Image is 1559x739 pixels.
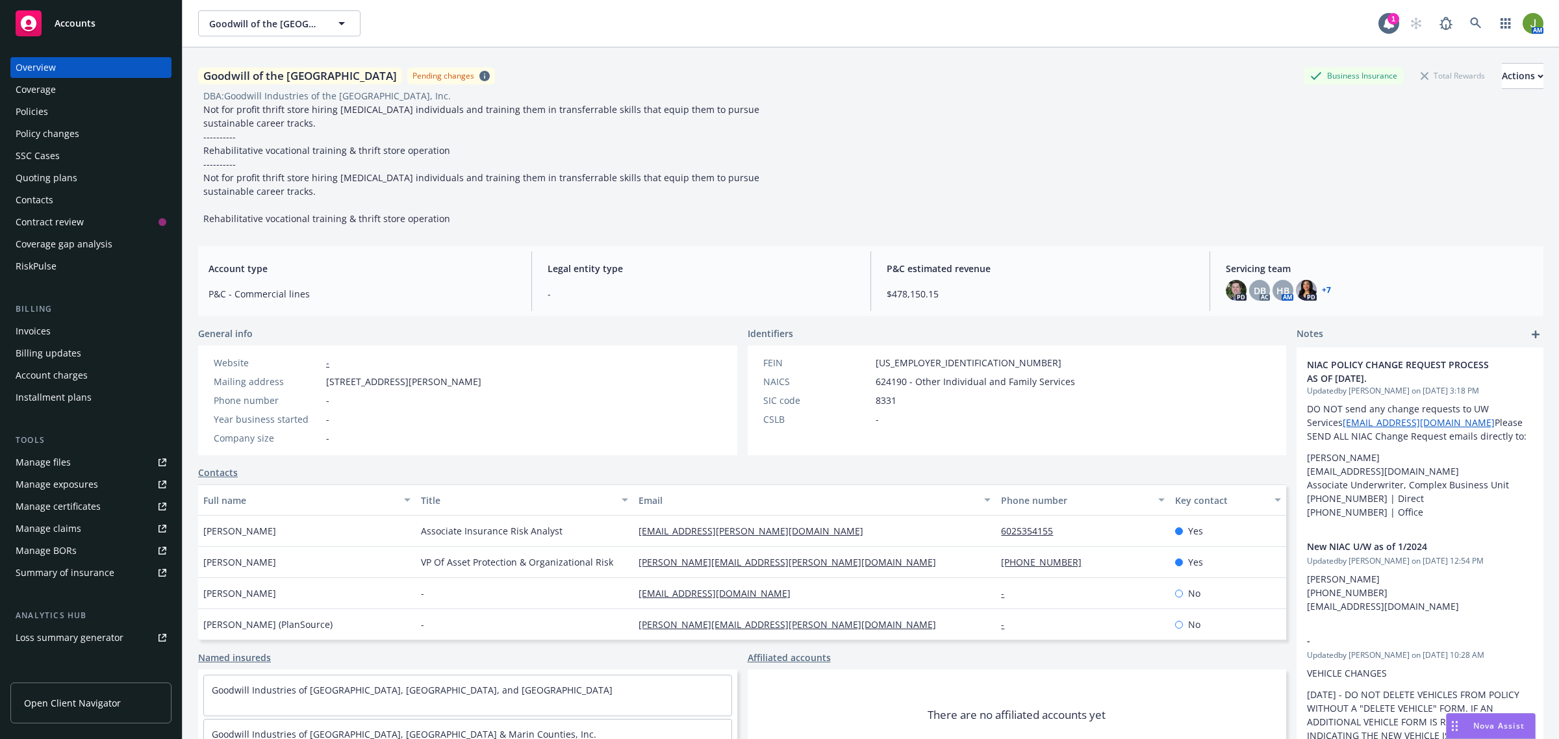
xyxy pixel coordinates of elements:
a: Contract review [10,212,171,232]
span: Yes [1188,524,1203,538]
div: Quoting plans [16,168,77,188]
a: Quoting plans [10,168,171,188]
a: RiskPulse [10,256,171,277]
div: Drag to move [1447,714,1463,738]
div: DBA: Goodwill Industries of the [GEOGRAPHIC_DATA], Inc. [203,89,451,103]
button: Goodwill of the [GEOGRAPHIC_DATA] [198,10,361,36]
button: Email [633,484,996,516]
a: Manage exposures [10,474,171,495]
a: remove [1517,358,1533,373]
div: Email [639,494,976,507]
div: Business Insurance [1304,68,1404,84]
span: [PERSON_NAME] [203,524,276,538]
div: Coverage [16,79,56,100]
span: No [1188,586,1200,600]
span: Pending changes [407,68,495,84]
a: Policies [10,101,171,122]
button: Nova Assist [1446,713,1536,739]
div: Policies [16,101,48,122]
a: Manage files [10,452,171,473]
a: Coverage [10,79,171,100]
span: Notes [1297,327,1323,342]
a: Manage claims [10,518,171,539]
a: Coverage gap analysis [10,234,171,255]
span: Updated by [PERSON_NAME] on [DATE] 10:28 AM [1307,649,1533,661]
span: [PERSON_NAME] [203,555,276,569]
img: photo [1523,13,1543,34]
a: Policy changes [10,123,171,144]
a: [PERSON_NAME][EMAIL_ADDRESS][PERSON_NAME][DOMAIN_NAME] [639,618,946,631]
div: Manage certificates [16,496,101,517]
div: Mailing address [214,375,321,388]
span: New NIAC U/W as of 1/2024 [1307,540,1499,553]
a: SSC Cases [10,145,171,166]
span: [PERSON_NAME] [203,586,276,600]
div: Year business started [214,412,321,426]
div: Actions [1502,64,1543,88]
span: Identifiers [748,327,793,340]
div: Coverage gap analysis [16,234,112,255]
div: Phone number [1001,494,1150,507]
div: Key contact [1175,494,1267,507]
span: Updated by [PERSON_NAME] on [DATE] 3:18 PM [1307,385,1533,397]
a: Summary of insurance [10,562,171,583]
a: [PERSON_NAME][EMAIL_ADDRESS][PERSON_NAME][DOMAIN_NAME] [639,556,946,568]
p: [PERSON_NAME] [EMAIL_ADDRESS][DOMAIN_NAME] Associate Underwriter, Complex Business Unit [PHONE_NU... [1307,451,1533,519]
div: Billing updates [16,343,81,364]
a: Overview [10,57,171,78]
a: Invoices [10,321,171,342]
span: NIAC POLICY CHANGE REQUEST PROCESS AS OF [DATE]. [1307,358,1499,385]
a: 6025354155 [1001,525,1063,537]
div: Website [214,356,321,369]
div: CSLB [763,412,870,426]
span: [PERSON_NAME] (PlanSource) [203,618,333,631]
span: Goodwill of the [GEOGRAPHIC_DATA] [209,17,322,31]
a: Installment plans [10,387,171,408]
span: DB [1254,284,1266,297]
div: NIAC POLICY CHANGE REQUEST PROCESS AS OF [DATE].Updatedby [PERSON_NAME] on [DATE] 3:18 PMDO NOT s... [1297,347,1543,529]
span: No [1188,618,1200,631]
div: FEIN [763,356,870,369]
div: Manage files [16,452,71,473]
a: [EMAIL_ADDRESS][DOMAIN_NAME] [1343,416,1495,429]
span: Legal entity type [548,262,855,275]
span: Nova Assist [1473,720,1525,731]
a: Named insureds [198,651,271,664]
a: [PHONE_NUMBER] [1001,556,1092,568]
a: - [1001,587,1015,599]
span: Yes [1188,555,1203,569]
div: Total Rewards [1414,68,1491,84]
span: [STREET_ADDRESS][PERSON_NAME] [326,375,481,388]
span: - [421,586,424,600]
a: Account charges [10,365,171,386]
div: 1 [1388,13,1399,25]
span: Open Client Navigator [24,696,121,710]
a: edit [1499,358,1515,373]
a: Start snowing [1403,10,1429,36]
span: Servicing team [1226,262,1533,275]
span: 8331 [876,394,896,407]
a: Manage BORs [10,540,171,561]
img: photo [1226,280,1247,301]
a: Manage certificates [10,496,171,517]
span: - [326,431,329,445]
button: Title [416,484,633,516]
span: [US_EMPLOYER_IDENTIFICATION_NUMBER] [876,356,1061,369]
div: Tools [10,434,171,447]
div: Loss summary generator [16,627,123,648]
div: Full name [203,494,396,507]
a: Billing updates [10,343,171,364]
button: Actions [1502,63,1543,89]
span: HB [1276,284,1289,297]
a: Goodwill Industries of [GEOGRAPHIC_DATA], [GEOGRAPHIC_DATA], and [GEOGRAPHIC_DATA] [212,684,613,696]
div: Summary of insurance [16,562,114,583]
div: Phone number [214,394,321,407]
a: Loss summary generator [10,627,171,648]
a: edit [1499,540,1515,555]
span: P&C estimated revenue [887,262,1194,275]
span: $478,150.15 [887,287,1194,301]
div: SIC code [763,394,870,407]
span: VP Of Asset Protection & Organizational Risk [421,555,613,569]
a: - [326,357,329,369]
